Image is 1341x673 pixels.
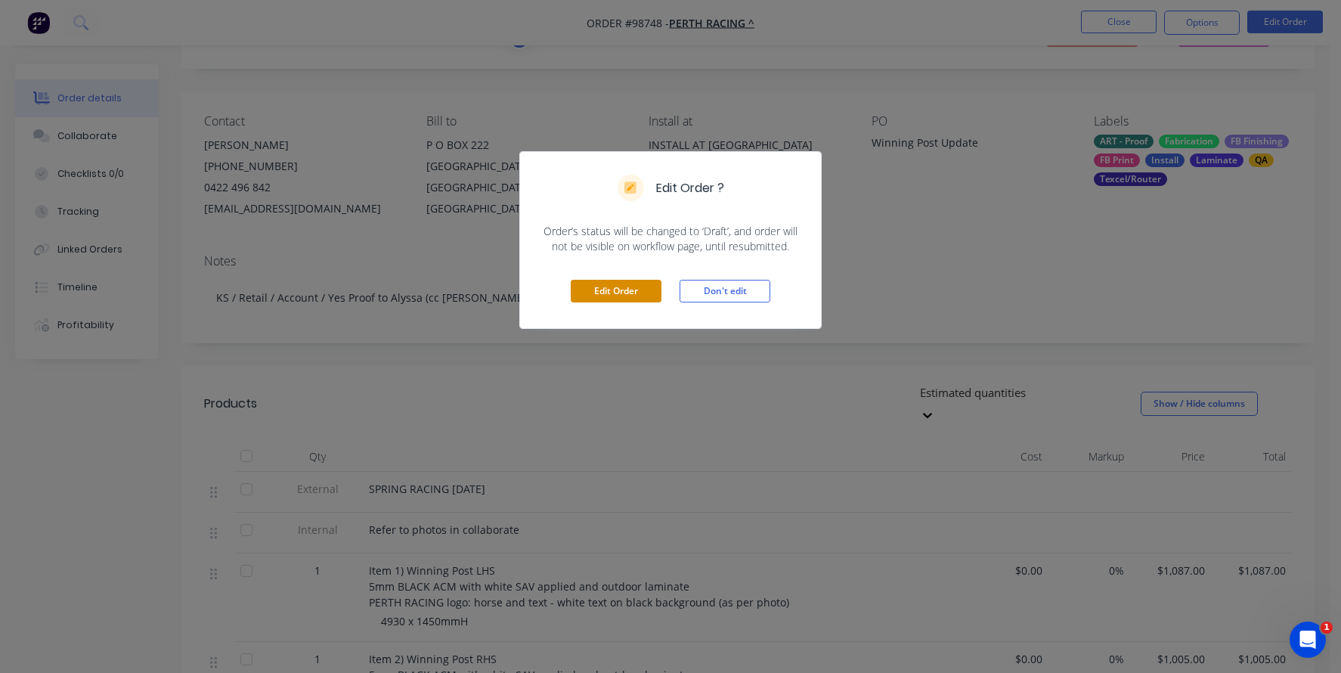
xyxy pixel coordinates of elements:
[656,179,724,197] h5: Edit Order ?
[538,224,803,254] span: Order’s status will be changed to ‘Draft’, and order will not be visible on workflow page, until ...
[571,280,661,302] button: Edit Order
[680,280,770,302] button: Don't edit
[1290,622,1326,658] iframe: Intercom live chat
[1321,622,1333,634] span: 1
